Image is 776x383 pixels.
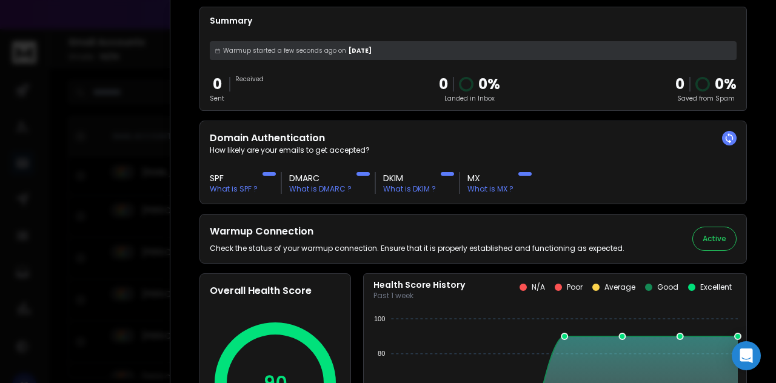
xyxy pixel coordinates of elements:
[383,184,436,194] p: What is DKIM ?
[439,94,500,103] p: Landed in Inbox
[210,75,224,94] p: 0
[289,184,352,194] p: What is DMARC ?
[532,282,545,292] p: N/A
[467,184,513,194] p: What is MX ?
[700,282,732,292] p: Excellent
[223,46,346,55] span: Warmup started a few seconds ago on
[210,224,624,239] h2: Warmup Connection
[478,75,500,94] p: 0 %
[675,94,737,103] p: Saved from Spam
[210,244,624,253] p: Check the status of your warmup connection. Ensure that it is properly established and functionin...
[210,131,737,145] h2: Domain Authentication
[467,172,513,184] h3: MX
[692,227,737,251] button: Active
[732,341,761,370] div: Open Intercom Messenger
[383,172,436,184] h3: DKIM
[210,94,224,103] p: Sent
[657,282,678,292] p: Good
[715,75,737,94] p: 0 %
[567,282,583,292] p: Poor
[210,145,737,155] p: How likely are your emails to get accepted?
[289,172,352,184] h3: DMARC
[373,291,465,301] p: Past 1 week
[210,284,341,298] h2: Overall Health Score
[439,75,448,94] p: 0
[210,184,258,194] p: What is SPF ?
[604,282,635,292] p: Average
[235,75,264,84] p: Received
[675,74,684,94] strong: 0
[374,315,385,322] tspan: 100
[373,279,465,291] p: Health Score History
[378,350,385,357] tspan: 80
[210,15,737,27] p: Summary
[210,172,258,184] h3: SPF
[210,41,737,60] div: [DATE]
